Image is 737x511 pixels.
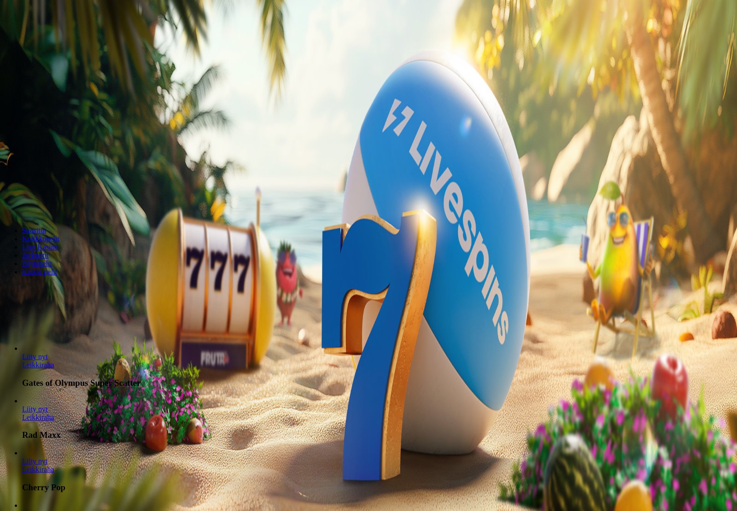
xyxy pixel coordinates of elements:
[22,457,48,465] a: Cherry Pop
[22,243,58,251] a: Live Kasino
[22,397,733,441] article: Rad Maxx
[22,405,48,413] span: Liity nyt
[22,235,59,243] a: Kolikkopelit
[22,361,54,369] a: Gates of Olympus Super Scatter
[22,344,733,388] article: Gates of Olympus Super Scatter
[4,211,733,276] nav: Lobby
[22,413,54,421] a: Rad Maxx
[22,482,733,493] h3: Cherry Pop
[22,226,46,234] a: Suositut
[4,211,733,293] header: Lobby
[22,260,52,267] a: Pöytäpelit
[22,378,733,388] h3: Gates of Olympus Super Scatter
[22,465,54,473] a: Cherry Pop
[22,430,733,440] h3: Rad Maxx
[22,251,49,259] a: Jackpotit
[22,353,48,360] span: Liity nyt
[22,268,57,276] a: Kaikki pelit
[22,457,48,465] span: Liity nyt
[22,405,48,413] a: Rad Maxx
[22,449,733,493] article: Cherry Pop
[22,353,48,360] a: Gates of Olympus Super Scatter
